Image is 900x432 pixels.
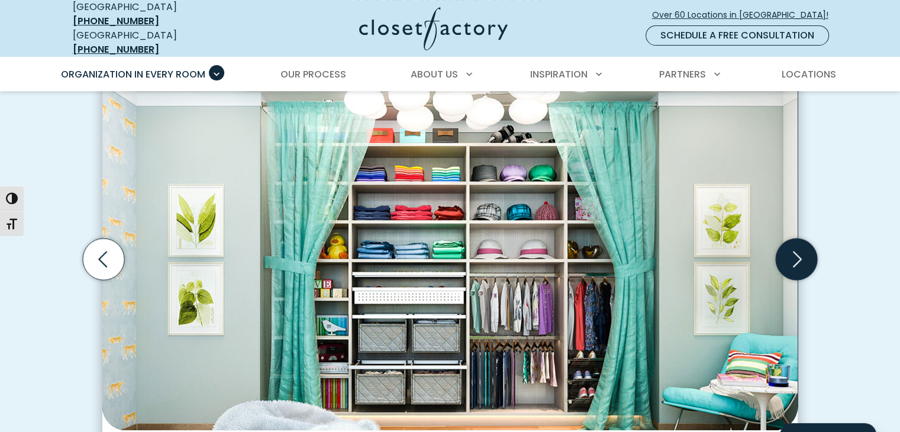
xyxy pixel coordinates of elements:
span: Locations [781,67,836,81]
span: About Us [411,67,458,81]
a: Over 60 Locations in [GEOGRAPHIC_DATA]! [651,5,838,25]
a: [PHONE_NUMBER] [73,14,159,28]
img: Closet Factory Logo [359,7,508,50]
span: Over 60 Locations in [GEOGRAPHIC_DATA]! [652,9,838,21]
span: Inspiration [530,67,588,81]
img: Children's closet with double handing rods and quilted fabric pull-out baskets. [102,66,798,430]
a: Schedule a Free Consultation [646,25,829,46]
span: Organization in Every Room [61,67,205,81]
span: Our Process [280,67,346,81]
a: [PHONE_NUMBER] [73,43,159,56]
nav: Primary Menu [53,58,848,91]
span: Partners [659,67,706,81]
div: [GEOGRAPHIC_DATA] [73,28,244,57]
button: Next slide [771,234,822,285]
button: Previous slide [78,234,129,285]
